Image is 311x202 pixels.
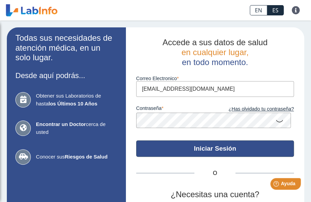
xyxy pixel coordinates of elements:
[49,101,98,106] b: los Últimos 10 Años
[250,5,267,15] a: EN
[36,153,117,161] span: Conocer sus
[136,76,294,81] label: Correo Electronico
[15,71,117,80] h3: Desde aquí podrás...
[36,121,86,127] b: Encontrar un Doctor
[136,140,294,157] button: Iniciar Sesión
[181,48,248,57] span: en cualquier lugar,
[267,5,284,15] a: ES
[250,175,303,194] iframe: Help widget launcher
[65,154,107,160] b: Riesgos de Salud
[36,92,117,108] span: Obtener sus Laboratorios de hasta
[136,105,215,113] label: contraseña
[36,121,117,136] span: cerca de usted
[15,33,117,63] h2: Todas sus necesidades de atención médica, en un solo lugar.
[194,169,235,177] span: O
[182,58,248,67] span: en todo momento.
[163,38,268,47] span: Accede a sus datos de salud
[215,105,294,113] a: ¿Has olvidado tu contraseña?
[136,190,294,200] h2: ¿Necesitas una cuenta?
